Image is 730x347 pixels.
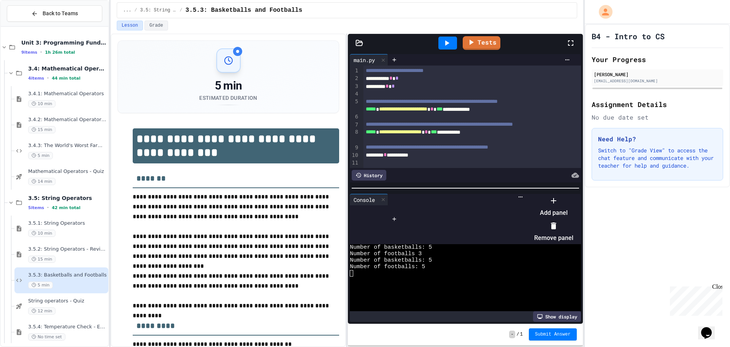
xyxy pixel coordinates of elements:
span: Number of basketballs: 5 [350,244,432,251]
span: Submit Answer [535,331,571,337]
span: 3.5.3: Basketballs and Footballs [28,272,107,278]
div: To enrich screen reader interactions, please activate Accessibility in Grammarly extension settings [363,66,581,191]
span: ... [123,7,132,13]
div: 12 [350,167,359,174]
div: 10 [350,152,359,159]
button: Back to Teams [7,5,102,22]
span: 3.5.2: String Operators - Review [28,246,107,253]
span: • [40,49,42,55]
div: 2 [350,75,359,82]
span: / [180,7,182,13]
h3: Need Help? [598,134,717,144]
span: 3.5.4: Temperature Check - Exit Ticket [28,324,107,330]
span: 3.5: String Operators [28,195,107,201]
span: 15 min [28,126,56,133]
a: Tests [463,36,500,50]
span: 3.5.1: String Operators [28,220,107,227]
span: 10 min [28,100,56,107]
div: 6 [350,113,359,121]
span: 12 min [28,307,56,315]
span: Unit 3: Programming Fundamentals [21,39,107,46]
span: 15 min [28,256,56,263]
div: Show display [533,311,581,322]
h2: Assignment Details [592,99,723,110]
span: Number of footballs 3 [350,251,422,257]
div: 3 [350,83,359,90]
div: 8 [350,128,359,144]
span: 10 min [28,230,56,237]
div: main.py [350,56,379,64]
span: 1 [520,331,523,337]
span: 3.4: Mathematical Operators [28,65,107,72]
div: Console [350,196,379,204]
span: / [517,331,519,337]
span: Back to Teams [43,10,78,18]
span: Number of basketballs: 5 [350,257,432,264]
span: / [134,7,137,13]
div: 7 [350,121,359,129]
button: Grade [144,21,168,30]
span: 9 items [21,50,37,55]
span: 3.4.1: Mathematical Operators [28,91,107,97]
span: - [509,331,515,338]
div: 5 min [199,79,257,93]
li: Add panel [534,195,573,219]
div: 4 [350,90,359,98]
span: 4 items [28,76,44,81]
div: Console [350,194,388,205]
span: 3.5: String Operators [140,7,177,13]
div: 11 [350,159,359,167]
h2: Your Progress [592,54,723,65]
span: 42 min total [52,205,80,210]
iframe: chat widget [667,283,722,316]
span: String operators - Quiz [28,298,107,304]
span: 3.5.3: Basketballs and Footballs [186,6,302,15]
span: Number of footballs: 5 [350,264,425,270]
span: 44 min total [52,76,80,81]
div: Chat with us now!Close [3,3,52,48]
span: • [47,75,49,81]
div: [PERSON_NAME] [594,71,721,78]
span: Mathematical Operators - Quiz [28,168,107,175]
div: No due date set [592,113,723,122]
div: 1 [350,67,359,75]
span: 5 items [28,205,44,210]
button: Lesson [117,21,143,30]
p: Switch to "Grade View" to access the chat feature and communicate with your teacher for help and ... [598,147,717,170]
li: Remove panel [534,220,573,244]
div: My Account [591,3,614,21]
span: 1h 26m total [45,50,75,55]
div: main.py [350,54,388,66]
div: [EMAIL_ADDRESS][DOMAIN_NAME] [594,78,721,84]
span: • [47,205,49,211]
h1: B4 - Intro to CS [592,31,665,42]
button: Submit Answer [529,328,577,341]
span: No time set [28,333,65,341]
iframe: chat widget [698,317,722,339]
span: 14 min [28,178,56,185]
span: 5 min [28,152,53,159]
span: 3.4.3: The World's Worst Farmers Market [28,142,107,149]
div: Estimated Duration [199,94,257,102]
div: History [352,170,386,181]
div: 5 [350,98,359,114]
span: 5 min [28,281,53,289]
div: 9 [350,144,359,152]
span: 3.4.2: Mathematical Operators - Review [28,117,107,123]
